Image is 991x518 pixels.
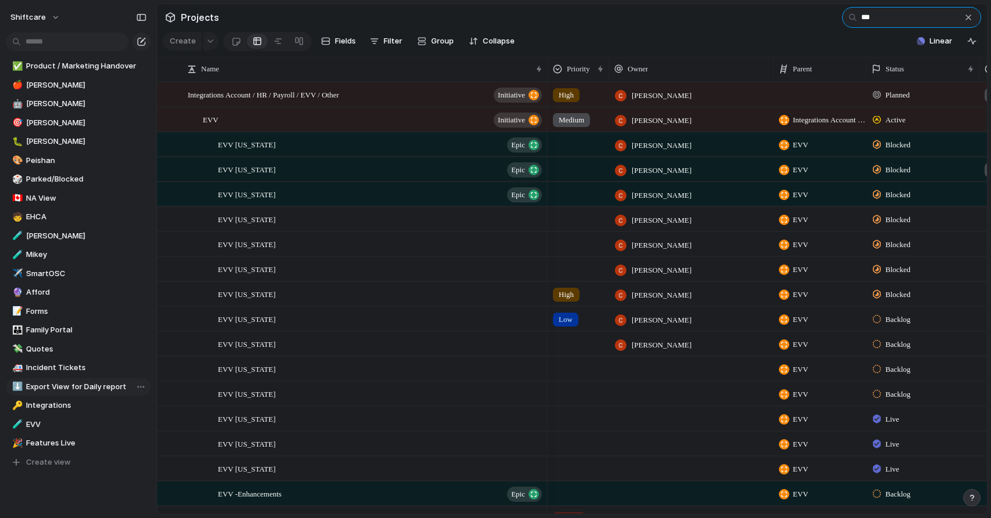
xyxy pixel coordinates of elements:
span: Projects [178,7,221,28]
span: Parent [793,63,812,75]
div: 🎨 [12,154,20,167]
div: ⬇️Export View for Daily report [6,378,151,396]
button: Create view [6,454,151,471]
button: Epic [507,187,542,202]
span: [PERSON_NAME] [26,79,147,91]
a: 📝Forms [6,303,151,320]
span: EVV [793,463,808,475]
div: 🎲Parked/Blocked [6,171,151,188]
span: [PERSON_NAME] [632,140,691,151]
span: EVV [US_STATE] [218,387,275,400]
span: EVV -Enhancements [218,487,282,500]
div: 🧪[PERSON_NAME] [6,227,151,245]
span: EVV [793,289,808,300]
span: Family Portal [26,324,147,336]
a: 🤖[PERSON_NAME] [6,95,151,113]
span: Incident Tickets [26,362,147,374]
button: initiative [494,113,542,128]
span: Low [559,314,573,325]
span: Filter [384,35,402,47]
span: EVV [793,439,808,450]
span: Owner [628,63,648,75]
a: 💸Quotes [6,340,151,358]
span: EVV [US_STATE] [218,237,275,251]
span: Export View for Daily report [26,381,147,393]
a: 🍎[PERSON_NAME] [6,77,151,94]
span: EHCA [26,211,147,223]
div: 🚑 [12,361,20,375]
span: Backlog [886,339,910,350]
div: 🐛[PERSON_NAME] [6,133,151,150]
button: Fields [316,32,360,50]
span: Fields [335,35,356,47]
span: Blocked [886,289,910,300]
a: ✅Product / Marketing Handover [6,57,151,75]
span: Integrations Account / HR / Payroll / EVV / Other [188,88,339,101]
span: EVV [793,488,808,500]
button: ✈️ [10,268,22,280]
span: EVV [US_STATE] [218,412,275,425]
a: 🔑Integrations [6,397,151,414]
div: 🐛 [12,135,20,148]
div: 🎲 [12,173,20,186]
span: Planned [886,89,910,101]
span: Blocked [886,139,910,151]
button: 🚑 [10,362,22,374]
div: 🧪Mikey [6,246,151,263]
div: 🎉Features Live [6,434,151,452]
button: 🤖 [10,98,22,110]
span: [PERSON_NAME] [26,230,147,242]
button: 📝 [10,306,22,317]
span: Parked/Blocked [26,173,147,185]
span: shiftcare [10,12,46,23]
span: [PERSON_NAME] [632,314,691,326]
button: Epic [507,162,542,178]
button: 🐛 [10,136,22,147]
span: EVV [US_STATE] [218,337,275,350]
div: ⬇️ [12,380,20,393]
span: EVV [793,214,808,226]
div: 🧪 [12,248,20,262]
span: EVV [203,113,218,126]
span: Forms [26,306,147,317]
a: 🎯[PERSON_NAME] [6,114,151,132]
span: [PERSON_NAME] [26,117,147,129]
span: EVV [US_STATE] [218,437,275,450]
span: EVV [793,414,808,425]
span: EVV [US_STATE] [218,162,275,176]
div: 🇨🇦 [12,191,20,205]
span: EVV [US_STATE] [218,262,275,276]
button: 🧪 [10,419,22,430]
button: 🎨 [10,155,22,166]
span: EVV [US_STATE] [218,212,275,226]
span: EVV [26,419,147,430]
a: 🧒EHCA [6,208,151,226]
div: 🎉 [12,437,20,450]
span: EVV [US_STATE] [218,312,275,325]
span: EVV [793,264,808,276]
span: Blocked [886,164,910,176]
a: 👪Family Portal [6,321,151,339]
div: 🔮 [12,286,20,299]
span: Epic [511,162,525,178]
span: EVV [US_STATE] [218,362,275,375]
button: Group [411,32,460,50]
span: EVV [US_STATE] [218,137,275,151]
span: Medium [559,114,584,126]
button: Collapse [464,32,519,50]
div: ✈️ [12,267,20,280]
button: 🎯 [10,117,22,129]
span: initiative [498,112,525,128]
button: Filter [365,32,407,50]
span: Epic [511,187,525,203]
span: Group [431,35,454,47]
span: [PERSON_NAME] [632,90,691,102]
a: 🚑Incident Tickets [6,359,151,376]
span: Epic [511,137,525,153]
button: 🔮 [10,287,22,298]
span: High [559,289,574,300]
